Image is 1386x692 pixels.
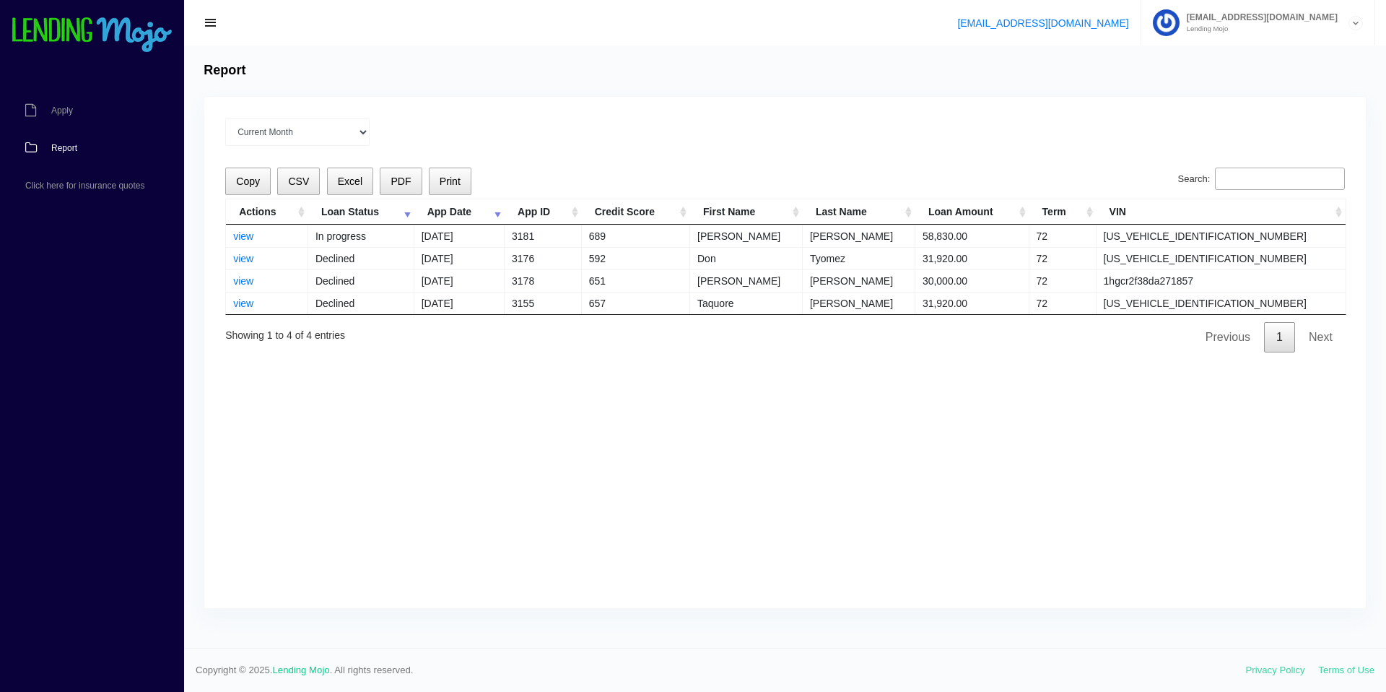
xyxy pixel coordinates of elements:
[690,292,803,314] td: Taquore
[1029,199,1097,225] th: Term: activate to sort column ascending
[429,168,471,196] button: Print
[582,247,690,269] td: 592
[51,106,73,115] span: Apply
[225,168,271,196] button: Copy
[11,17,173,53] img: logo-small.png
[288,176,309,187] span: CSV
[1029,269,1097,292] td: 72
[957,17,1128,29] a: [EMAIL_ADDRESS][DOMAIN_NAME]
[1029,225,1097,247] td: 72
[233,275,253,287] a: view
[915,199,1029,225] th: Loan Amount: activate to sort column ascending
[338,176,362,187] span: Excel
[1193,322,1263,353] a: Previous
[1097,225,1346,247] td: [US_VEHICLE_IDENTIFICATION_NUMBER]
[803,247,915,269] td: Tyomez
[915,225,1029,247] td: 58,830.00
[273,665,330,675] a: Lending Mojo
[414,225,505,247] td: [DATE]
[582,199,690,225] th: Credit Score: activate to sort column ascending
[1097,199,1346,225] th: VIN: activate to sort column ascending
[690,225,803,247] td: [PERSON_NAME]
[505,199,582,225] th: App ID: activate to sort column ascending
[915,247,1029,269] td: 31,920.00
[1264,322,1295,353] a: 1
[414,247,505,269] td: [DATE]
[582,225,690,247] td: 689
[1215,168,1345,191] input: Search:
[308,292,414,314] td: Declined
[196,663,1246,678] span: Copyright © 2025. . All rights reserved.
[1178,168,1345,191] label: Search:
[803,199,915,225] th: Last Name: activate to sort column ascending
[233,253,253,264] a: view
[308,199,414,225] th: Loan Status: activate to sort column ascending
[51,144,77,152] span: Report
[1029,292,1097,314] td: 72
[414,199,505,225] th: App Date: activate to sort column ascending
[233,230,253,242] a: view
[1180,25,1338,33] small: Lending Mojo
[505,247,582,269] td: 3176
[1029,247,1097,269] td: 72
[1097,292,1346,314] td: [US_VEHICLE_IDENTIFICATION_NUMBER]
[915,292,1029,314] td: 31,920.00
[380,168,422,196] button: PDF
[308,269,414,292] td: Declined
[690,269,803,292] td: [PERSON_NAME]
[414,269,505,292] td: [DATE]
[391,176,411,187] span: PDF
[505,269,582,292] td: 3178
[25,181,144,190] span: Click here for insurance quotes
[204,63,245,79] h4: Report
[225,319,345,343] div: Showing 1 to 4 of 4 entries
[308,247,414,269] td: Declined
[414,292,505,314] td: [DATE]
[1097,247,1346,269] td: [US_VEHICLE_IDENTIFICATION_NUMBER]
[690,199,803,225] th: First Name: activate to sort column ascending
[1153,9,1180,36] img: Profile image
[690,247,803,269] td: Don
[1180,13,1338,22] span: [EMAIL_ADDRESS][DOMAIN_NAME]
[327,168,374,196] button: Excel
[1296,322,1345,353] a: Next
[582,269,690,292] td: 651
[803,292,915,314] td: [PERSON_NAME]
[803,225,915,247] td: [PERSON_NAME]
[1097,269,1346,292] td: 1hgcr2f38da271857
[233,298,253,309] a: view
[1318,665,1374,675] a: Terms of Use
[277,168,320,196] button: CSV
[915,269,1029,292] td: 30,000.00
[505,225,582,247] td: 3181
[803,269,915,292] td: [PERSON_NAME]
[236,176,260,187] span: Copy
[1246,665,1305,675] a: Privacy Policy
[582,292,690,314] td: 657
[226,199,308,225] th: Actions: activate to sort column ascending
[440,176,461,187] span: Print
[308,225,414,247] td: In progress
[505,292,582,314] td: 3155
